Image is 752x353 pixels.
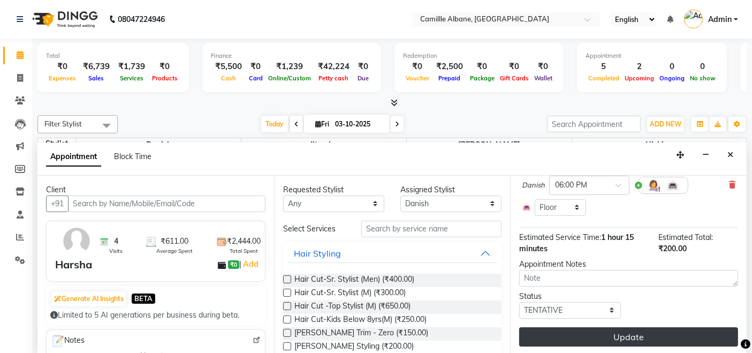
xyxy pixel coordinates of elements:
div: Limited to 5 AI generations per business during beta. [50,310,261,321]
div: ₹2,500 [432,61,467,73]
div: ₹6,739 [79,61,114,73]
div: Requested Stylist [283,184,384,196]
span: 4 [114,236,118,247]
div: 5 [586,61,622,73]
div: ₹0 [531,61,555,73]
span: Estimated Total: [658,232,713,242]
div: ₹1,239 [265,61,314,73]
div: ₹42,224 [314,61,354,73]
button: Generate AI Insights [51,291,126,306]
div: ₹5,500 [211,61,246,73]
div: Status [519,291,620,302]
span: [PERSON_NAME] Trim - Zero (₹150.00) [294,327,428,341]
div: Appointment Notes [519,259,738,270]
span: ₹2,444.00 [227,236,261,247]
span: BETA [132,294,155,304]
span: Block Time [114,152,151,161]
div: ₹0 [403,61,432,73]
span: Hair Cut -Top Stylist (M) (₹650.00) [294,301,411,314]
span: Filter Stylist [44,119,82,128]
span: Voucher [403,74,432,82]
span: ₹611.00 [161,236,188,247]
div: Redemption [403,51,555,61]
span: Wallet [531,74,555,82]
span: Prepaid [436,74,464,82]
img: avatar [61,226,92,257]
div: Total [46,51,180,61]
div: 0 [687,61,718,73]
span: Nishi [572,138,737,152]
span: Online/Custom [265,74,314,82]
img: logo [27,4,101,34]
input: 2025-10-03 [332,116,385,132]
span: Admin [708,14,732,25]
div: Appointment [586,51,718,61]
button: ADD NEW [647,117,684,132]
span: Hair Cut-Sr. Stylist (Men) (₹400.00) [294,274,414,287]
span: Notes [51,334,85,348]
img: Admin [684,10,703,28]
span: Sales [86,74,107,82]
div: 0 [657,61,687,73]
img: Interior.png [522,202,531,212]
div: ₹1,739 [114,61,149,73]
span: Hair Cut-Sr. Stylist (M) (₹300.00) [294,287,406,301]
span: Appointment [46,147,101,167]
div: Stylist [38,138,76,149]
div: ₹0 [149,61,180,73]
span: Due [355,74,371,82]
div: Assigned Stylist [400,184,502,196]
div: Select Services [275,223,353,235]
input: Search by service name [361,221,502,237]
div: ₹0 [497,61,531,73]
span: ADD NEW [650,120,681,128]
span: Total Spent [230,247,258,255]
div: 2 [622,61,657,73]
span: | [239,258,260,271]
div: Harsha [55,257,92,273]
img: Hairdresser.png [647,179,660,192]
span: Package [467,74,497,82]
span: Cash [218,74,239,82]
div: ₹0 [354,61,373,73]
div: Finance [211,51,373,61]
span: ₹0 [228,260,239,269]
button: +91 [46,196,69,212]
button: Close [723,147,738,163]
span: Hair Cut-Kids Below 8yrs(M) (₹250.00) [294,314,427,327]
span: Jitendra [241,138,406,152]
span: Expenses [46,74,79,82]
input: Search Appointment [547,116,641,132]
span: Fri [313,120,332,128]
button: Update [519,327,738,347]
div: ₹0 [46,61,79,73]
a: Add [241,258,260,271]
span: Products [149,74,180,82]
img: Interior.png [666,179,679,192]
button: Hair Styling [287,244,498,263]
span: Card [246,74,265,82]
span: Danish [522,180,545,191]
div: Hair Styling [294,247,341,260]
span: [PERSON_NAME] [407,138,572,152]
div: Client [46,184,265,196]
span: Gift Cards [497,74,531,82]
span: Today [261,116,288,132]
span: 1 hour 15 minutes [519,232,634,253]
span: Services [117,74,146,82]
span: Average Spent [156,247,193,255]
div: ₹0 [246,61,265,73]
span: Completed [586,74,622,82]
span: Petty cash [316,74,352,82]
span: No show [687,74,718,82]
input: Search by Name/Mobile/Email/Code [68,196,265,212]
span: Danish [77,138,241,152]
span: Upcoming [622,74,657,82]
span: Ongoing [657,74,687,82]
div: ₹0 [467,61,497,73]
span: ₹200.00 [658,244,687,253]
span: Visits [109,247,123,255]
span: Estimated Service Time: [519,232,601,242]
b: 08047224946 [118,4,165,34]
